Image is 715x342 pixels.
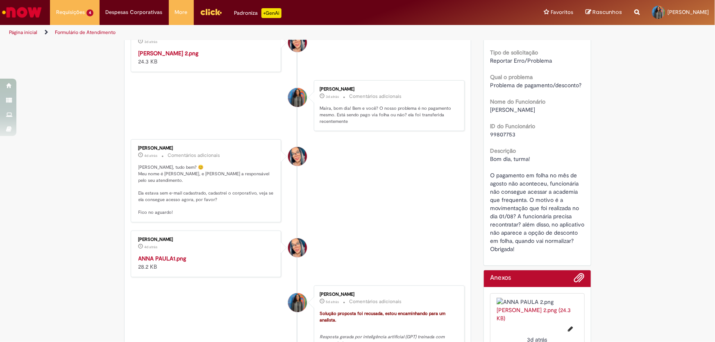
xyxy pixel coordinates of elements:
[288,147,307,166] div: Maira Priscila Da Silva Arnaldo
[326,94,339,99] span: 3d atrás
[138,237,275,242] div: [PERSON_NAME]
[320,310,447,323] font: Solução proposta foi recusada, estou encaminhando para um analista.
[490,49,538,56] b: Tipo de solicitação
[574,272,585,287] button: Adicionar anexos
[490,82,581,89] span: Problema de pagamento/desconto?
[56,8,85,16] span: Requisições
[326,299,339,304] span: 5d atrás
[288,33,307,52] div: Maira Priscila Da Silva Arnaldo
[563,322,578,335] button: Editar nome de arquivo ANNA PAULA 2.png
[145,245,158,249] time: 29/08/2025 09:02:43
[138,49,275,66] div: 24.3 KB
[326,94,339,99] time: 29/08/2025 09:55:35
[145,153,158,158] time: 29/08/2025 09:02:46
[320,292,456,297] div: [PERSON_NAME]
[55,29,116,36] a: Formulário de Atendimento
[497,298,578,306] img: ANNA PAULA 2.png
[490,106,535,113] span: [PERSON_NAME]
[175,8,188,16] span: More
[145,39,158,44] span: 3d atrás
[349,298,402,305] small: Comentários adicionais
[138,255,186,262] a: ANNA PAULA1.png
[138,146,275,151] div: [PERSON_NAME]
[234,8,281,18] div: Padroniza
[490,131,515,138] span: 99807753
[551,8,573,16] span: Favoritos
[490,98,545,105] b: Nome do Funcionário
[586,9,622,16] a: Rascunhos
[326,299,339,304] time: 27/08/2025 11:29:26
[288,88,307,107] div: Ruth Do Carmo Vieira Da Silva
[6,25,470,40] ul: Trilhas de página
[138,164,275,216] p: [PERSON_NAME], tudo bem? 😊 Meu nome é [PERSON_NAME], e [PERSON_NAME] a responsável pelo seu atend...
[490,274,511,282] h2: Anexos
[320,105,456,125] p: Maira, bom dia! Bem e você? O nosso problema é no pagamento mesmo. Está sendo pago via folha ou n...
[667,9,709,16] span: [PERSON_NAME]
[145,245,158,249] span: 4d atrás
[288,293,307,312] div: Ruth Do Carmo Vieira Da Silva
[490,57,552,64] span: Reportar Erro/Problema
[168,152,220,159] small: Comentários adicionais
[145,39,158,44] time: 29/08/2025 13:44:49
[138,50,199,57] a: [PERSON_NAME] 2.png
[288,238,307,257] div: Maira Priscila Da Silva Arnaldo
[145,153,158,158] span: 4d atrás
[490,122,535,130] b: ID do Funcionário
[86,9,93,16] span: 4
[592,8,622,16] span: Rascunhos
[320,87,456,92] div: [PERSON_NAME]
[490,73,533,81] b: Qual o problema
[349,93,402,100] small: Comentários adicionais
[1,4,43,20] img: ServiceNow
[261,8,281,18] p: +GenAi
[138,254,275,271] div: 28.2 KB
[200,6,222,18] img: click_logo_yellow_360x200.png
[106,8,163,16] span: Despesas Corporativas
[490,147,516,154] b: Descrição
[9,29,37,36] a: Página inicial
[490,155,586,253] span: Bom dia, turma! O pagamento em folha no mês de agosto não aconteceu, funcionária não consegue ace...
[497,306,571,322] a: [PERSON_NAME] 2.png (24.3 KB)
